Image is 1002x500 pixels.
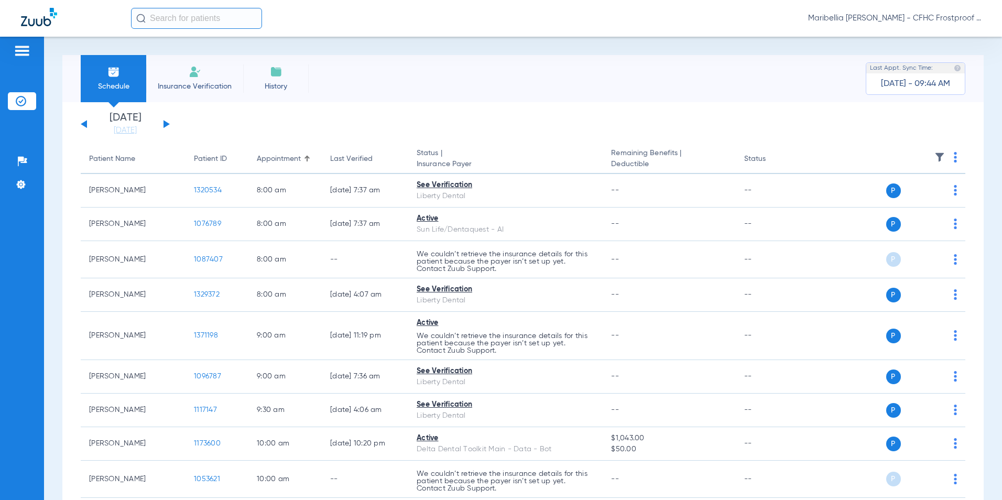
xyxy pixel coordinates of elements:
[417,180,594,191] div: See Verification
[611,159,727,170] span: Deductible
[248,461,322,498] td: 10:00 AM
[417,332,594,354] p: We couldn’t retrieve the insurance details for this patient because the payer isn’t set up yet. C...
[81,241,186,278] td: [PERSON_NAME]
[270,66,282,78] img: History
[736,360,807,394] td: --
[611,256,619,263] span: --
[611,220,619,227] span: --
[194,475,220,483] span: 1053621
[322,208,408,241] td: [DATE] 7:37 AM
[736,145,807,174] th: Status
[954,438,957,449] img: group-dot-blue.svg
[21,8,57,26] img: Zuub Logo
[611,475,619,483] span: --
[194,406,217,414] span: 1117147
[417,444,594,455] div: Delta Dental Toolkit Main - Data - Bot
[322,312,408,360] td: [DATE] 11:19 PM
[886,288,901,302] span: P
[322,360,408,394] td: [DATE] 7:36 AM
[808,13,981,24] span: Maribellia [PERSON_NAME] - CFHC Frostproof Dental
[611,291,619,298] span: --
[950,450,1002,500] iframe: Chat Widget
[81,174,186,208] td: [PERSON_NAME]
[736,461,807,498] td: --
[248,427,322,461] td: 10:00 AM
[94,113,157,136] li: [DATE]
[154,81,235,92] span: Insurance Verification
[248,278,322,312] td: 8:00 AM
[611,332,619,339] span: --
[417,377,594,388] div: Liberty Dental
[417,399,594,410] div: See Verification
[81,461,186,498] td: [PERSON_NAME]
[257,154,301,165] div: Appointment
[81,312,186,360] td: [PERSON_NAME]
[954,254,957,265] img: group-dot-blue.svg
[886,472,901,486] span: P
[611,373,619,380] span: --
[611,406,619,414] span: --
[81,394,186,427] td: [PERSON_NAME]
[194,373,221,380] span: 1096787
[89,81,138,92] span: Schedule
[322,461,408,498] td: --
[194,154,240,165] div: Patient ID
[330,154,373,165] div: Last Verified
[954,219,957,229] img: group-dot-blue.svg
[107,66,120,78] img: Schedule
[881,79,950,89] span: [DATE] - 09:44 AM
[257,154,313,165] div: Appointment
[417,284,594,295] div: See Verification
[136,14,146,23] img: Search Icon
[886,329,901,343] span: P
[194,332,218,339] span: 1371198
[611,433,727,444] span: $1,043.00
[886,369,901,384] span: P
[131,8,262,29] input: Search for patients
[322,241,408,278] td: --
[194,256,223,263] span: 1087407
[417,410,594,421] div: Liberty Dental
[736,312,807,360] td: --
[330,154,400,165] div: Last Verified
[251,81,301,92] span: History
[417,224,594,235] div: Sun Life/Dentaquest - AI
[322,427,408,461] td: [DATE] 10:20 PM
[417,213,594,224] div: Active
[81,208,186,241] td: [PERSON_NAME]
[322,394,408,427] td: [DATE] 4:06 AM
[954,64,961,72] img: last sync help info
[417,295,594,306] div: Liberty Dental
[954,152,957,162] img: group-dot-blue.svg
[248,394,322,427] td: 9:30 AM
[417,433,594,444] div: Active
[736,427,807,461] td: --
[886,252,901,267] span: P
[322,174,408,208] td: [DATE] 7:37 AM
[417,470,594,492] p: We couldn’t retrieve the insurance details for this patient because the payer isn’t set up yet. C...
[194,440,221,447] span: 1173600
[954,330,957,341] img: group-dot-blue.svg
[81,278,186,312] td: [PERSON_NAME]
[736,208,807,241] td: --
[89,154,135,165] div: Patient Name
[194,187,222,194] span: 1320534
[417,366,594,377] div: See Verification
[81,360,186,394] td: [PERSON_NAME]
[417,159,594,170] span: Insurance Payer
[248,360,322,394] td: 9:00 AM
[886,437,901,451] span: P
[194,154,227,165] div: Patient ID
[81,427,186,461] td: [PERSON_NAME]
[736,174,807,208] td: --
[322,278,408,312] td: [DATE] 4:07 AM
[954,405,957,415] img: group-dot-blue.svg
[194,291,220,298] span: 1329372
[886,403,901,418] span: P
[736,278,807,312] td: --
[14,45,30,57] img: hamburger-icon
[954,371,957,382] img: group-dot-blue.svg
[954,289,957,300] img: group-dot-blue.svg
[870,63,933,73] span: Last Appt. Sync Time:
